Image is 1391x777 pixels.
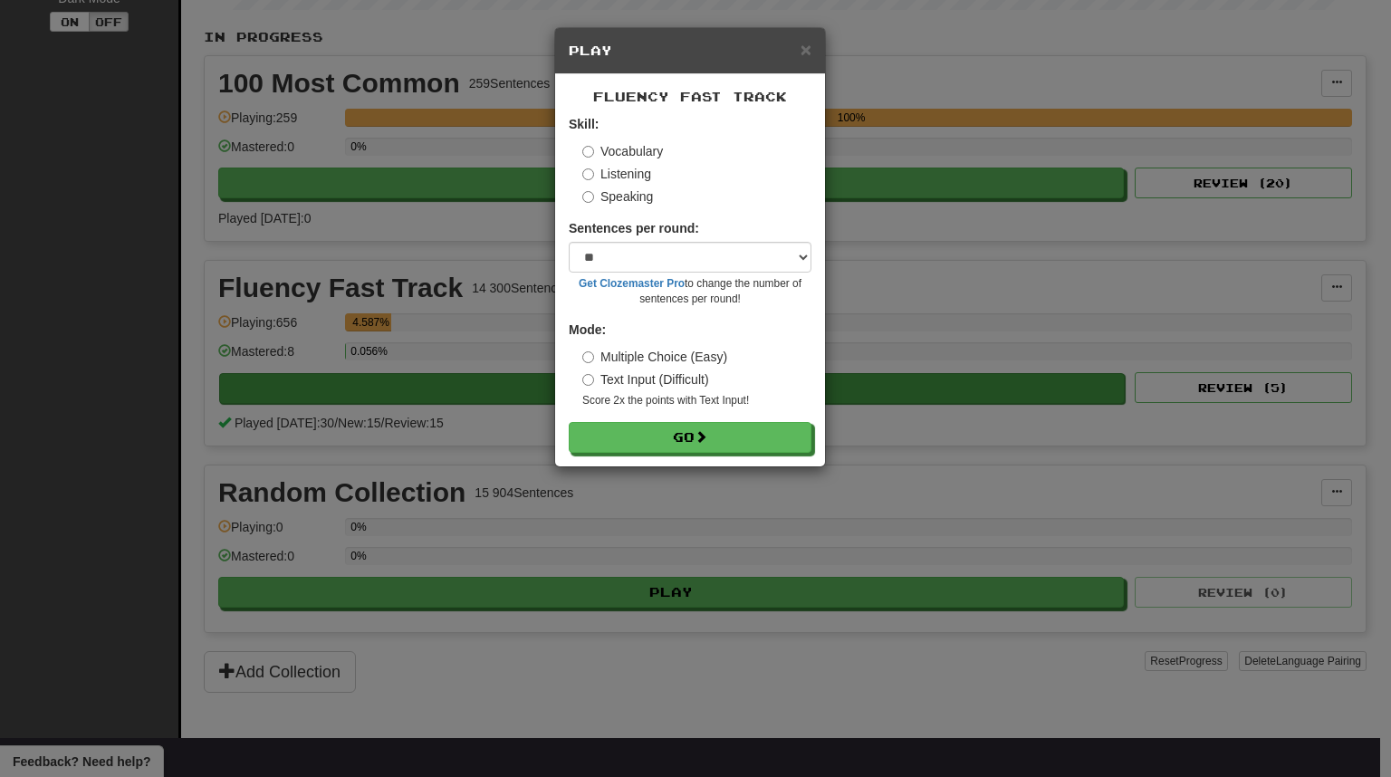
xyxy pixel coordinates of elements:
[579,277,685,290] a: Get Clozemaster Pro
[582,393,811,408] small: Score 2x the points with Text Input !
[582,351,594,363] input: Multiple Choice (Easy)
[582,165,651,183] label: Listening
[582,191,594,203] input: Speaking
[582,146,594,158] input: Vocabulary
[569,219,699,237] label: Sentences per round:
[582,370,709,388] label: Text Input (Difficult)
[569,322,606,337] strong: Mode:
[593,89,787,104] span: Fluency Fast Track
[569,42,811,60] h5: Play
[582,187,653,206] label: Speaking
[582,348,727,366] label: Multiple Choice (Easy)
[582,374,594,386] input: Text Input (Difficult)
[801,39,811,60] span: ×
[569,276,811,307] small: to change the number of sentences per round!
[801,40,811,59] button: Close
[582,142,663,160] label: Vocabulary
[582,168,594,180] input: Listening
[569,422,811,453] button: Go
[569,117,599,131] strong: Skill:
